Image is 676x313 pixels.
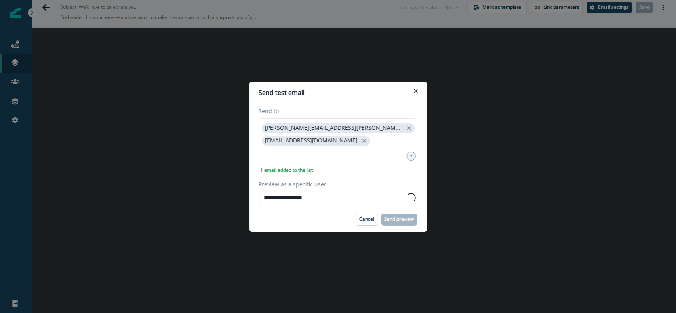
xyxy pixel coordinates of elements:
div: 2 [407,152,416,161]
button: Close [409,85,422,97]
label: Send to [259,107,413,115]
p: Send test email [259,88,305,97]
button: Cancel [356,214,378,226]
button: close [360,137,368,145]
label: Preview as a specific user [259,180,413,188]
button: Send preview [381,214,417,226]
button: close [406,124,413,132]
p: Send preview [385,216,414,222]
p: [EMAIL_ADDRESS][DOMAIN_NAME] [265,137,358,144]
p: Cancel [360,216,375,222]
p: 1 email added to the list [259,167,315,174]
p: [PERSON_NAME][EMAIL_ADDRESS][PERSON_NAME][DOMAIN_NAME] [265,125,403,131]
